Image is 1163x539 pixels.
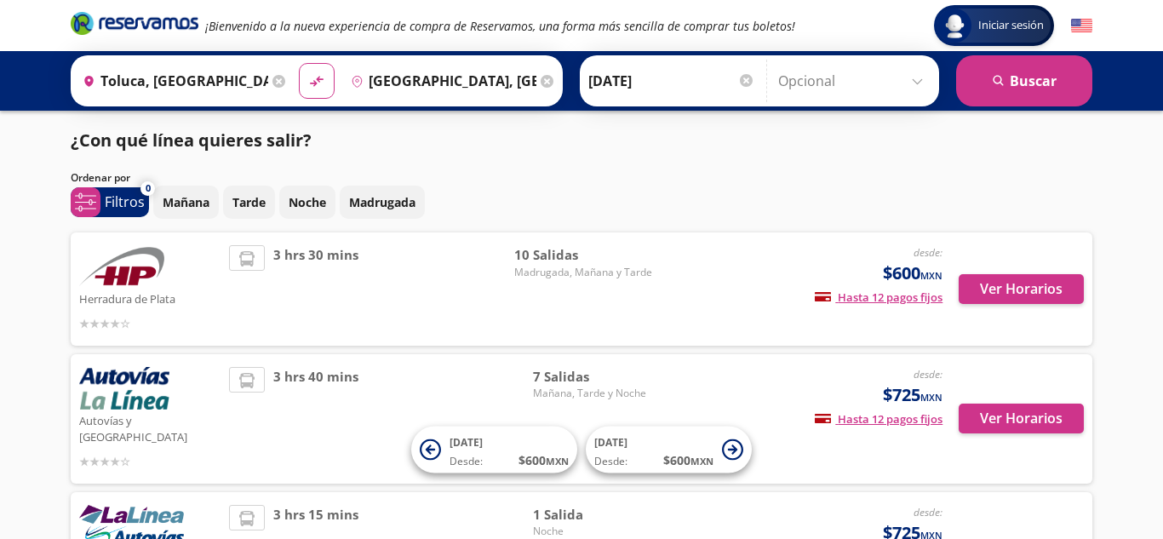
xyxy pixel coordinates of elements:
span: Mañana, Tarde y Noche [533,386,652,401]
small: MXN [546,455,569,467]
p: Ordenar por [71,170,130,186]
span: Madrugada, Mañana y Tarde [514,265,652,280]
small: MXN [690,455,713,467]
span: Hasta 12 pagos fijos [815,290,942,305]
p: Herradura de Plata [79,288,221,308]
p: Autovías y [GEOGRAPHIC_DATA] [79,410,221,446]
button: Ver Horarios [959,274,1084,304]
button: Mañana [153,186,219,219]
p: ¿Con qué línea quieres salir? [71,128,312,153]
button: Buscar [956,55,1092,106]
button: Tarde [223,186,275,219]
span: Desde: [594,454,627,469]
button: Madrugada [340,186,425,219]
button: [DATE]Desde:$600MXN [586,427,752,473]
input: Buscar Destino [344,60,536,102]
button: [DATE]Desde:$600MXN [411,427,577,473]
p: Filtros [105,192,145,212]
span: Desde: [450,454,483,469]
small: MXN [920,391,942,404]
input: Opcional [778,60,931,102]
em: desde: [914,245,942,260]
button: Noche [279,186,335,219]
span: Hasta 12 pagos fijos [815,411,942,427]
button: English [1071,15,1092,37]
span: 10 Salidas [514,245,652,265]
span: [DATE] [594,435,627,450]
span: $725 [883,382,942,408]
span: 1 Salida [533,505,652,525]
em: ¡Bienvenido a la nueva experiencia de compra de Reservamos, una forma más sencilla de comprar tus... [205,18,795,34]
span: 0 [146,181,151,196]
a: Brand Logo [71,10,198,41]
span: 3 hrs 40 mins [273,367,358,471]
i: Brand Logo [71,10,198,36]
img: Herradura de Plata [79,245,164,288]
span: [DATE] [450,435,483,450]
span: Iniciar sesión [971,17,1051,34]
input: Buscar Origen [76,60,268,102]
p: Noche [289,193,326,211]
em: desde: [914,505,942,519]
span: 7 Salidas [533,367,652,387]
span: Noche [533,524,652,539]
button: 0Filtros [71,187,149,217]
button: Ver Horarios [959,404,1084,433]
p: Mañana [163,193,209,211]
input: Elegir Fecha [588,60,755,102]
small: MXN [920,269,942,282]
span: $ 600 [663,451,713,469]
em: desde: [914,367,942,381]
p: Tarde [232,193,266,211]
span: $600 [883,261,942,286]
img: Autovías y La Línea [79,367,169,410]
span: $ 600 [518,451,569,469]
span: 3 hrs 30 mins [273,245,358,333]
p: Madrugada [349,193,415,211]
